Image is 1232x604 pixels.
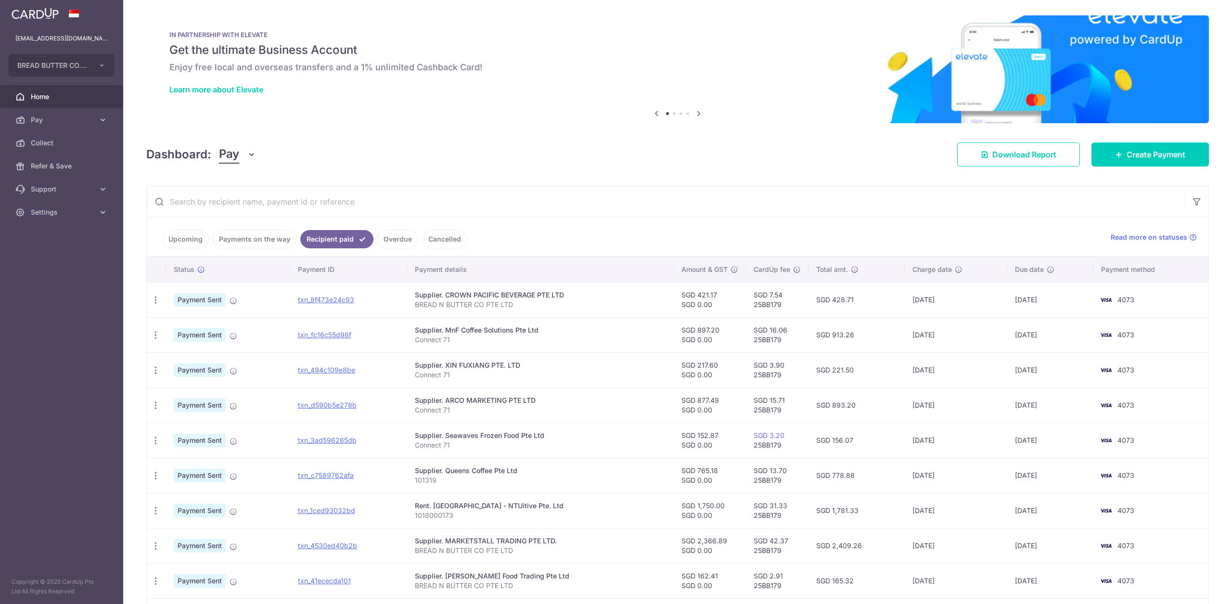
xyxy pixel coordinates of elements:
a: Recipient paid [300,230,373,248]
td: [DATE] [1007,387,1093,423]
span: 4073 [1117,401,1134,409]
button: Pay [219,145,256,164]
td: SGD 2,409.26 [808,528,904,563]
td: [DATE] [1007,423,1093,458]
span: Status [174,265,194,274]
a: Upcoming [162,230,209,248]
td: SGD 15.71 25BB179 [746,387,808,423]
p: Connect 71 [415,335,666,345]
td: SGD 893.20 [808,387,904,423]
span: Refer & Save [31,161,94,171]
span: Payment Sent [174,469,226,482]
img: Bank Card [1096,294,1116,306]
div: Supplier. MnF Coffee Solutions Pte Ltd [415,325,666,335]
td: SGD 897.20 SGD 0.00 [674,317,746,352]
span: Due date [1015,265,1044,274]
td: [DATE] [1007,352,1093,387]
td: [DATE] [1007,458,1093,493]
td: [DATE] [1007,528,1093,563]
img: Bank Card [1096,399,1116,411]
span: Payment Sent [174,363,226,377]
a: Read more on statuses [1111,232,1197,242]
td: [DATE] [1007,493,1093,528]
p: 101319 [415,475,666,485]
a: Payments on the way [213,230,296,248]
td: SGD 421.17 SGD 0.00 [674,282,746,317]
td: [DATE] [905,423,1008,458]
div: Supplier. Queens Coffee Pte Ltd [415,466,666,475]
span: Collect [31,138,94,148]
div: Supplier. [PERSON_NAME] Food Trading Pte Ltd [415,571,666,581]
td: [DATE] [905,387,1008,423]
span: Pay [219,145,239,164]
img: Bank Card [1096,505,1116,516]
a: txn_4530ed40b2b [298,541,357,550]
td: SGD 913.26 [808,317,904,352]
td: [DATE] [905,563,1008,598]
a: Download Report [957,142,1080,167]
td: [DATE] [1007,282,1093,317]
span: 4073 [1117,541,1134,550]
span: Payment Sent [174,328,226,342]
div: Supplier. ARCO MARKETING PTE LTD [415,396,666,405]
img: Bank Card [1096,575,1116,587]
td: SGD 2,366.89 SGD 0.00 [674,528,746,563]
td: [DATE] [905,317,1008,352]
span: Payment Sent [174,539,226,553]
img: Bank Card [1096,540,1116,552]
td: SGD 778.88 [808,458,904,493]
p: IN PARTNERSHIP WITH ELEVATE [169,31,1186,39]
div: Supplier. Seawaves Frozen Food Pte Ltd [415,431,666,440]
td: 25BB179 [746,423,808,458]
p: 1018000173 [415,511,666,520]
p: [EMAIL_ADDRESS][DOMAIN_NAME] [15,34,108,43]
p: Connect 71 [415,440,666,450]
h6: Enjoy free local and overseas transfers and a 1% unlimited Cashback Card! [169,62,1186,73]
td: [DATE] [905,458,1008,493]
td: SGD 31.33 25BB179 [746,493,808,528]
span: Settings [31,207,94,217]
a: txn_fc16c55d98f [298,331,351,339]
p: Connect 71 [415,405,666,415]
img: Bank Card [1096,470,1116,481]
div: Supplier. XIN FUXIANG PTE. LTD [415,360,666,370]
td: SGD 7.54 25BB179 [746,282,808,317]
span: Payment Sent [174,398,226,412]
span: 4073 [1117,366,1134,374]
button: BREAD BUTTER CO. PRIVATE LIMITED [9,54,115,77]
a: txn_3ad596265db [298,436,357,444]
span: 4073 [1117,296,1134,304]
span: Download Report [992,149,1056,160]
span: Payment Sent [174,574,226,588]
td: SGD 1,781.33 [808,493,904,528]
td: SGD 42.37 25BB179 [746,528,808,563]
span: 4073 [1117,577,1134,585]
th: Payment method [1093,257,1208,282]
td: [DATE] [905,528,1008,563]
span: Create Payment [1127,149,1185,160]
p: BREAD N BUTTER CO PTE LTD [415,546,666,555]
div: Supplier. MARKETSTALL TRADING PTE LTD. [415,536,666,546]
a: txn_1ced93032bd [298,506,355,514]
th: Payment details [407,257,674,282]
span: 4073 [1117,436,1134,444]
td: SGD 2.91 25BB179 [746,563,808,598]
td: SGD 221.50 [808,352,904,387]
span: Read more on statuses [1111,232,1187,242]
img: CardUp [12,8,59,19]
td: SGD 1,750.00 SGD 0.00 [674,493,746,528]
span: Payment Sent [174,504,226,517]
p: BREAD N BUTTER CO PTE LTD [415,581,666,591]
td: SGD 16.06 25BB179 [746,317,808,352]
p: Connect 71 [415,370,666,380]
span: Home [31,92,94,102]
td: SGD 156.07 [808,423,904,458]
span: BREAD BUTTER CO. PRIVATE LIMITED [17,61,89,70]
span: Payment Sent [174,434,226,447]
span: CardUp fee [754,265,790,274]
span: 4073 [1117,506,1134,514]
a: SGD 3.20 [754,431,784,439]
td: SGD 162.41 SGD 0.00 [674,563,746,598]
span: Support [31,184,94,194]
td: [DATE] [905,282,1008,317]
